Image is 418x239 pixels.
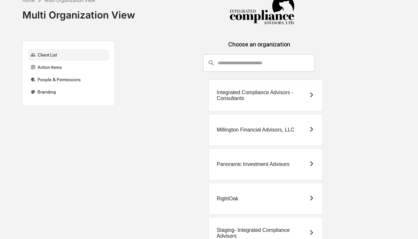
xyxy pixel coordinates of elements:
[217,90,309,101] div: Integrated Compliance Advisors - Consultants
[28,74,109,85] div: People & Permissions
[28,49,109,61] div: Client List
[28,61,109,73] div: Action Items
[203,54,315,72] div: consultant-dashboard__filter-organizations-search-bar
[217,227,309,239] div: Staging- Integrated Compliance Advisors
[28,86,109,98] div: Branding
[217,127,294,133] div: Millington Financial Advisors, LLC
[120,41,399,54] div: Choose an organization
[217,196,239,202] div: RightOak
[217,161,289,167] div: Panoramic Investment Advisors
[22,4,135,21] div: Multi Organization View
